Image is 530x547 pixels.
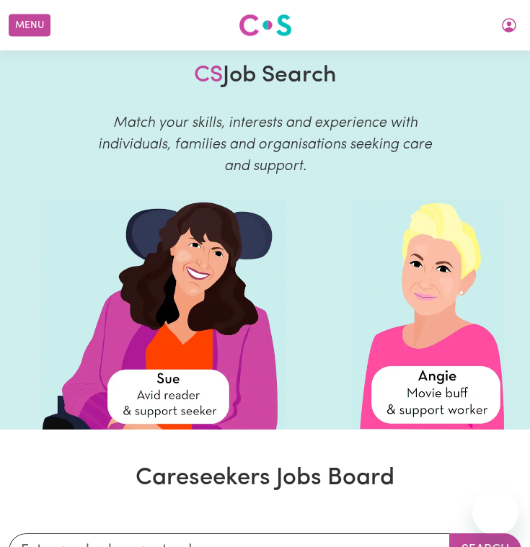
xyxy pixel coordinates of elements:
span: CS [194,64,223,87]
button: My Account [494,13,524,37]
p: Match your skills, interests and experience with individuals, families and organisations seeking ... [92,112,438,177]
img: Careseekers logo [239,12,292,38]
iframe: Button to launch messaging window [472,489,518,535]
a: Careseekers logo [239,9,292,42]
button: Menu [9,14,50,37]
h1: Job Search [194,62,336,89]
